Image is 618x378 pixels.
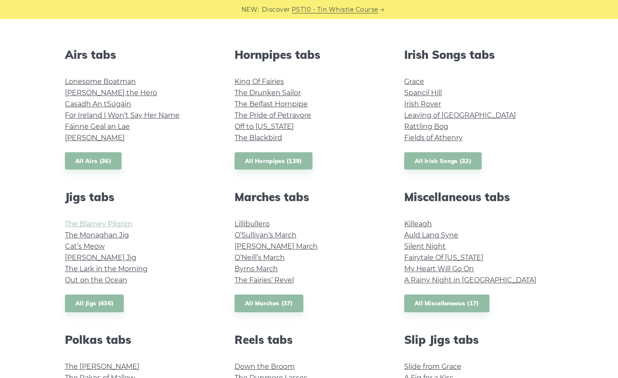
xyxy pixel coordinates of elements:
[404,253,483,262] a: Fairytale Of [US_STATE]
[404,333,553,346] h2: Slip Jigs tabs
[235,242,318,250] a: [PERSON_NAME] March
[65,333,214,346] h2: Polkas tabs
[404,77,424,86] a: Grace
[65,100,131,108] a: Casadh An tSúgáin
[235,77,284,86] a: King Of Fairies
[65,89,157,97] a: [PERSON_NAME] the Hero
[65,265,148,273] a: The Lark in the Morning
[235,89,301,97] a: The Drunken Sailor
[404,134,463,142] a: Fields of Athenry
[404,100,441,108] a: Irish Rover
[404,362,461,371] a: Slide from Grace
[65,190,214,204] h2: Jigs tabs
[235,48,383,61] h2: Hornpipes tabs
[404,276,536,284] a: A Rainy Night in [GEOGRAPHIC_DATA]
[404,265,474,273] a: My Heart Will Go On
[65,134,125,142] a: [PERSON_NAME]
[65,220,132,228] a: The Blarney Pilgrim
[235,122,294,131] a: Off to [US_STATE]
[235,190,383,204] h2: Marches tabs
[235,295,303,312] a: All Marches (37)
[65,48,214,61] h2: Airs tabs
[292,5,378,15] a: PST10 - Tin Whistle Course
[65,231,129,239] a: The Monaghan Jig
[404,231,458,239] a: Auld Lang Syne
[404,220,432,228] a: Killeagh
[235,111,311,119] a: The Pride of Petravore
[65,242,105,250] a: Cat’s Meow
[404,111,516,119] a: Leaving of [GEOGRAPHIC_DATA]
[235,231,296,239] a: O’Sullivan’s March
[65,362,139,371] a: The [PERSON_NAME]
[235,362,295,371] a: Down the Broom
[404,122,448,131] a: Rattling Bog
[404,48,553,61] h2: Irish Songs tabs
[235,134,282,142] a: The Blackbird
[65,77,136,86] a: Lonesome Boatman
[65,152,122,170] a: All Airs (36)
[404,242,446,250] a: Silent Night
[404,152,482,170] a: All Irish Songs (32)
[235,253,285,262] a: O’Neill’s March
[235,276,294,284] a: The Fairies’ Revel
[404,190,553,204] h2: Miscellaneous tabs
[65,111,180,119] a: For Ireland I Won’t Say Her Name
[235,152,312,170] a: All Hornpipes (139)
[404,295,489,312] a: All Miscellaneous (17)
[65,253,136,262] a: [PERSON_NAME] Jig
[65,295,124,312] a: All Jigs (436)
[235,265,278,273] a: Byrns March
[262,5,290,15] span: Discover
[235,100,308,108] a: The Belfast Hornpipe
[235,220,270,228] a: Lillibullero
[241,5,259,15] span: NEW:
[65,122,130,131] a: Fáinne Geal an Lae
[65,276,127,284] a: Out on the Ocean
[404,89,442,97] a: Spancil Hill
[235,333,383,346] h2: Reels tabs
